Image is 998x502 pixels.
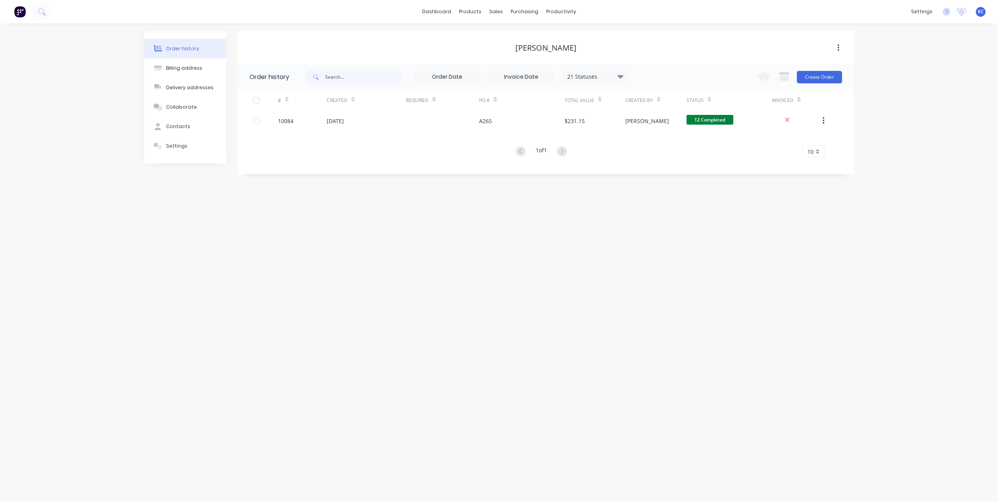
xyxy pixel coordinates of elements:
[278,97,281,104] div: #
[144,58,226,78] button: Billing address
[249,72,289,82] div: Order history
[144,117,226,136] button: Contacts
[772,97,793,104] div: Invoiced
[515,43,577,53] div: [PERSON_NAME]
[144,78,226,97] button: Delivery addresses
[166,123,190,130] div: Contacts
[687,90,772,111] div: Status
[485,6,507,18] div: sales
[772,90,821,111] div: Invoiced
[625,90,686,111] div: Created By
[479,117,492,125] div: A265
[563,72,628,81] div: 21 Statuses
[564,90,625,111] div: Total Value
[479,90,564,111] div: PO #
[807,148,814,156] span: 10
[507,6,542,18] div: purchasing
[327,97,347,104] div: Created
[542,6,580,18] div: productivity
[625,117,669,125] div: [PERSON_NAME]
[327,117,344,125] div: [DATE]
[978,8,984,15] span: KC
[144,97,226,117] button: Collaborate
[455,6,485,18] div: products
[414,71,480,83] input: Order Date
[166,45,199,52] div: Order history
[687,97,704,104] div: Status
[14,6,26,18] img: Factory
[406,90,479,111] div: Required
[325,69,402,85] input: Search...
[166,104,197,111] div: Collaborate
[564,97,594,104] div: Total Value
[907,6,936,18] div: settings
[144,136,226,156] button: Settings
[687,115,733,125] span: 12 Completed
[166,65,202,72] div: Billing address
[536,146,547,157] div: 1 of 1
[278,90,327,111] div: #
[488,71,554,83] input: Invoice Date
[418,6,455,18] a: dashboard
[479,97,490,104] div: PO #
[278,117,294,125] div: 10084
[327,90,406,111] div: Created
[625,97,653,104] div: Created By
[144,39,226,58] button: Order history
[564,117,585,125] div: $231.15
[406,97,428,104] div: Required
[797,71,842,83] button: Create Order
[166,84,214,91] div: Delivery addresses
[166,143,188,150] div: Settings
